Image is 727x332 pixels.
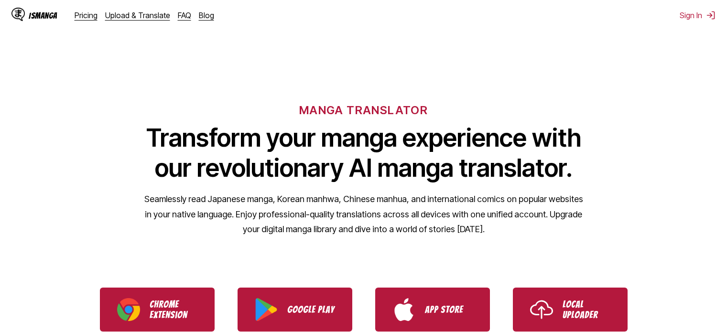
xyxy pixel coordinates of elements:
[150,299,197,320] p: Chrome Extension
[706,11,716,20] img: Sign out
[392,298,415,321] img: App Store logo
[287,304,335,315] p: Google Play
[513,288,628,332] a: Use IsManga Local Uploader
[11,8,75,23] a: IsManga LogoIsManga
[75,11,98,20] a: Pricing
[199,11,214,20] a: Blog
[375,288,490,332] a: Download IsManga from App Store
[238,288,352,332] a: Download IsManga from Google Play
[299,103,428,117] h6: MANGA TRANSLATOR
[178,11,191,20] a: FAQ
[563,299,610,320] p: Local Uploader
[425,304,473,315] p: App Store
[117,298,140,321] img: Chrome logo
[255,298,278,321] img: Google Play logo
[105,11,170,20] a: Upload & Translate
[11,8,25,21] img: IsManga Logo
[100,288,215,332] a: Download IsManga Chrome Extension
[530,298,553,321] img: Upload icon
[144,192,584,237] p: Seamlessly read Japanese manga, Korean manhwa, Chinese manhua, and international comics on popula...
[680,11,716,20] button: Sign In
[29,11,57,20] div: IsManga
[144,123,584,183] h1: Transform your manga experience with our revolutionary AI manga translator.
